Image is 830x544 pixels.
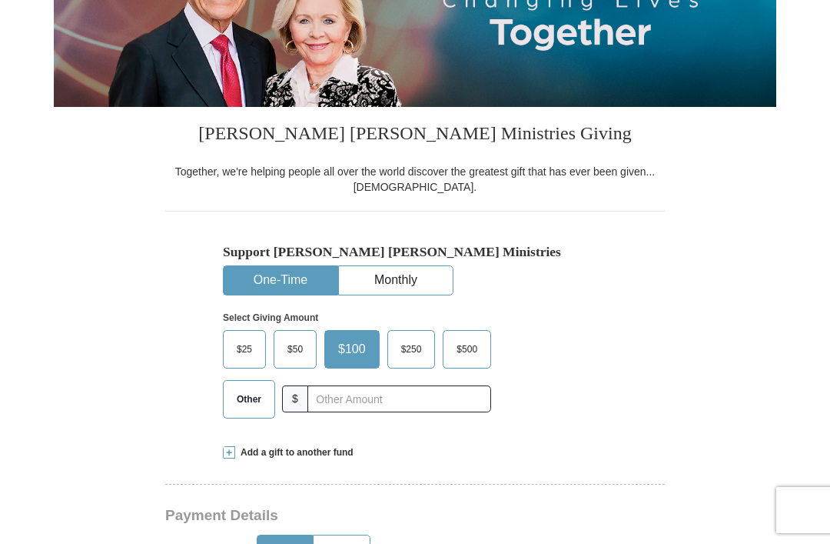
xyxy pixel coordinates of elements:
span: Other [229,388,269,411]
strong: Select Giving Amount [223,312,318,323]
span: Add a gift to another fund [235,446,354,459]
span: $100 [330,338,373,361]
h3: [PERSON_NAME] [PERSON_NAME] Ministries Giving [165,107,665,164]
span: $500 [449,338,485,361]
span: $250 [393,338,430,361]
span: $50 [280,338,310,361]
div: Together, we're helping people all over the world discover the greatest gift that has ever been g... [165,164,665,195]
h3: Payment Details [165,507,557,525]
button: One-Time [224,266,337,295]
button: Monthly [339,266,453,295]
span: $ [282,385,308,412]
span: $25 [229,338,260,361]
h5: Support [PERSON_NAME] [PERSON_NAME] Ministries [223,244,607,260]
input: Other Amount [307,385,491,412]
